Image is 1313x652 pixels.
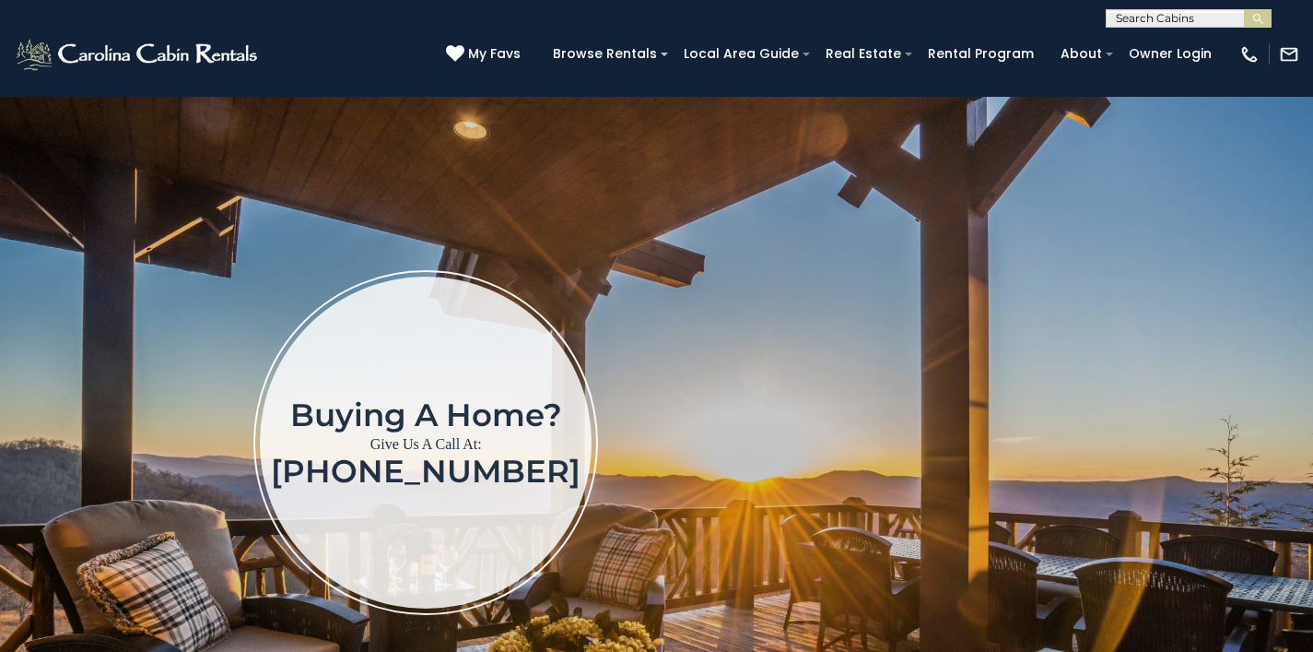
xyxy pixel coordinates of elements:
[1239,44,1260,65] img: phone-regular-white.png
[446,44,525,65] a: My Favs
[1279,44,1299,65] img: mail-regular-white.png
[14,36,263,73] img: White-1-2.png
[468,44,521,64] span: My Favs
[271,452,580,491] a: [PHONE_NUMBER]
[271,432,580,457] p: Give Us A Call At:
[919,40,1043,68] a: Rental Program
[1051,40,1111,68] a: About
[1120,40,1221,68] a: Owner Login
[816,40,910,68] a: Real Estate
[271,398,580,432] h1: Buying a home?
[674,40,808,68] a: Local Area Guide
[544,40,666,68] a: Browse Rentals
